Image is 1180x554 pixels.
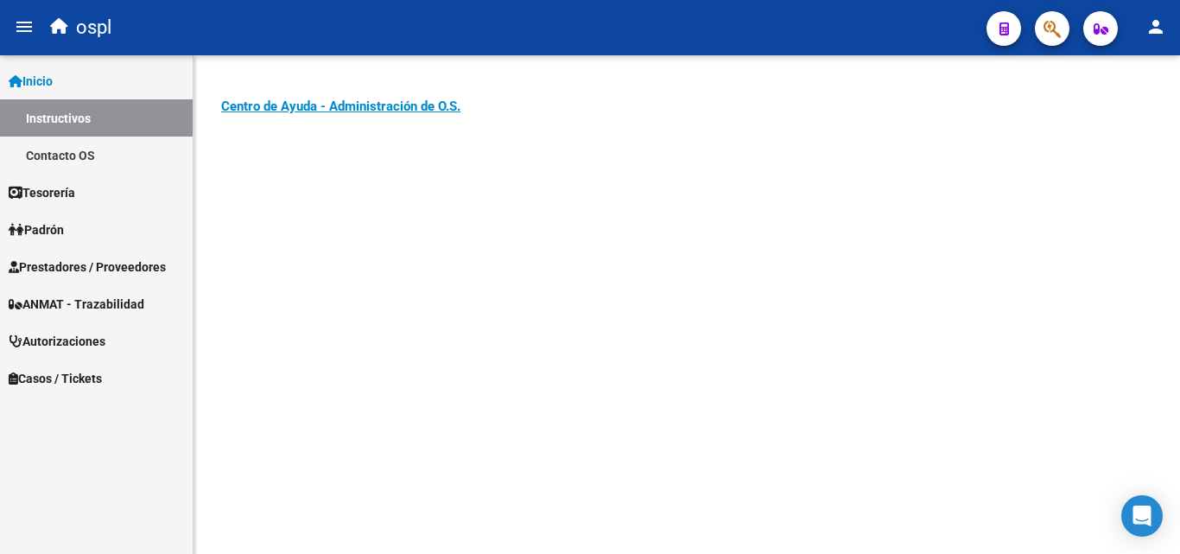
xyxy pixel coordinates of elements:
span: Inicio [9,72,53,91]
div: Open Intercom Messenger [1121,495,1163,537]
span: Padrón [9,220,64,239]
span: ospl [76,9,111,47]
span: Casos / Tickets [9,369,102,388]
mat-icon: menu [14,16,35,37]
span: ANMAT - Trazabilidad [9,295,144,314]
mat-icon: person [1145,16,1166,37]
span: Autorizaciones [9,332,105,351]
span: Prestadores / Proveedores [9,258,166,277]
span: Tesorería [9,183,75,202]
a: Centro de Ayuda - Administración de O.S. [221,99,460,114]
